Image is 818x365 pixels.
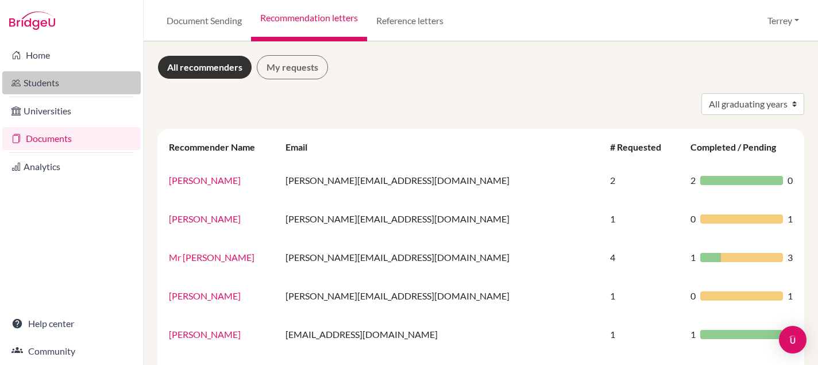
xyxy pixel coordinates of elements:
[2,312,141,335] a: Help center
[169,329,241,340] a: [PERSON_NAME]
[279,276,603,315] td: [PERSON_NAME][EMAIL_ADDRESS][DOMAIN_NAME]
[788,174,793,187] span: 0
[279,238,603,276] td: [PERSON_NAME][EMAIL_ADDRESS][DOMAIN_NAME]
[690,328,696,341] span: 1
[610,141,673,152] div: # Requested
[603,315,683,354] td: 1
[169,213,241,224] a: [PERSON_NAME]
[169,290,241,301] a: [PERSON_NAME]
[279,161,603,199] td: [PERSON_NAME][EMAIL_ADDRESS][DOMAIN_NAME]
[169,175,241,186] a: [PERSON_NAME]
[279,315,603,354] td: [EMAIL_ADDRESS][DOMAIN_NAME]
[779,326,807,354] div: Open Intercom Messenger
[9,11,55,30] img: Bridge-U
[690,251,696,264] span: 1
[603,199,683,238] td: 1
[788,251,793,264] span: 3
[257,55,328,79] a: My requests
[285,141,319,152] div: Email
[690,212,696,226] span: 0
[157,55,252,79] a: All recommenders
[788,212,793,226] span: 1
[169,141,267,152] div: Recommender Name
[2,127,141,150] a: Documents
[762,10,804,32] button: Terrey
[2,71,141,94] a: Students
[690,174,696,187] span: 2
[603,276,683,315] td: 1
[603,238,683,276] td: 4
[690,141,788,152] div: Completed / Pending
[2,99,141,122] a: Universities
[279,199,603,238] td: [PERSON_NAME][EMAIL_ADDRESS][DOMAIN_NAME]
[690,289,696,303] span: 0
[2,44,141,67] a: Home
[2,155,141,178] a: Analytics
[2,340,141,363] a: Community
[169,252,254,263] a: Mr [PERSON_NAME]
[788,289,793,303] span: 1
[603,161,683,199] td: 2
